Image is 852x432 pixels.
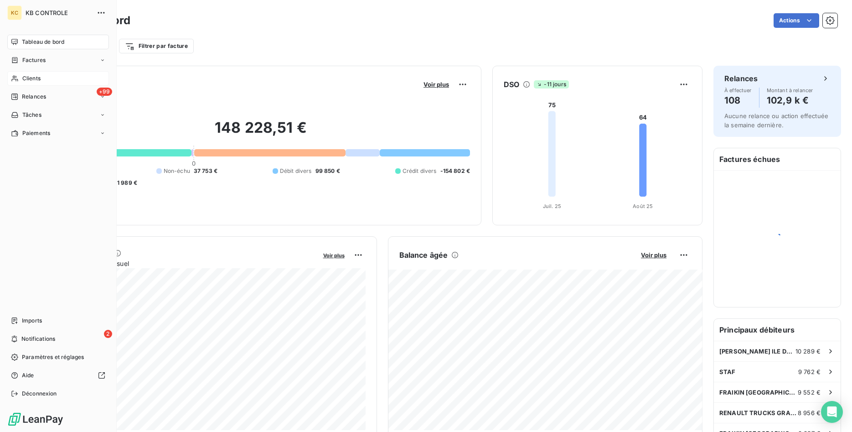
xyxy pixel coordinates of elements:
div: Open Intercom Messenger [821,401,843,423]
span: +99 [97,88,112,96]
span: Factures [22,56,46,64]
span: Voir plus [423,81,449,88]
span: Tableau de bord [22,38,64,46]
span: 10 289 € [795,348,821,355]
button: Voir plus [320,251,347,259]
h6: DSO [504,79,519,90]
span: Relances [22,93,46,101]
span: FRAIKIN [GEOGRAPHIC_DATA] MASSY [719,389,798,396]
span: Aucune relance ou action effectuée la semaine dernière. [724,112,828,129]
span: Imports [22,317,42,325]
span: Tâches [22,111,41,119]
span: Voir plus [323,252,345,259]
div: KC [7,5,22,20]
h6: Balance âgée [399,250,448,260]
a: Tableau de bord [7,35,109,49]
span: 9 552 € [798,389,821,396]
img: Logo LeanPay [7,412,64,427]
h6: Relances [724,73,758,84]
span: 9 762 € [798,368,821,375]
a: +99Relances [7,89,109,104]
span: 2 [104,330,112,338]
h6: Factures échues [714,148,841,170]
span: Déconnexion [22,390,57,398]
tspan: Août 25 [633,203,653,209]
tspan: Juil. 25 [543,203,561,209]
span: -1 989 € [114,179,137,187]
span: 99 850 € [315,167,340,175]
span: Montant à relancer [767,88,813,93]
span: KB CONTROLE [26,9,91,16]
span: 0 [192,160,196,167]
span: 37 753 € [194,167,217,175]
a: Imports [7,313,109,328]
a: Paiements [7,126,109,141]
a: Paramètres et réglages [7,350,109,364]
span: Chiffre d'affaires mensuel [52,259,317,268]
button: Filtrer par facture [119,39,194,53]
span: Non-échu [164,167,190,175]
span: Paiements [22,129,50,137]
span: 8 956 € [798,409,821,416]
a: Clients [7,71,109,86]
a: Aide [7,368,109,383]
span: Débit divers [280,167,312,175]
span: Aide [22,371,34,380]
button: Actions [774,13,819,28]
span: -154 802 € [440,167,470,175]
span: STAF [719,368,736,375]
span: Crédit divers [403,167,437,175]
span: Notifications [21,335,55,343]
a: Factures [7,53,109,68]
span: Voir plus [641,251,666,259]
span: Paramètres et réglages [22,353,84,361]
h4: 108 [724,93,752,108]
button: Voir plus [638,251,669,259]
span: [PERSON_NAME] ILE DE [GEOGRAPHIC_DATA] [719,348,795,355]
h6: Principaux débiteurs [714,319,841,341]
span: Clients [22,74,41,83]
a: Tâches [7,108,109,122]
h2: 148 228,51 € [52,119,470,146]
h4: 102,9 k € [767,93,813,108]
button: Voir plus [421,80,452,88]
span: RENAULT TRUCKS GRAND [GEOGRAPHIC_DATA][PERSON_NAME] [719,409,798,416]
span: -11 jours [534,80,568,88]
span: À effectuer [724,88,752,93]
